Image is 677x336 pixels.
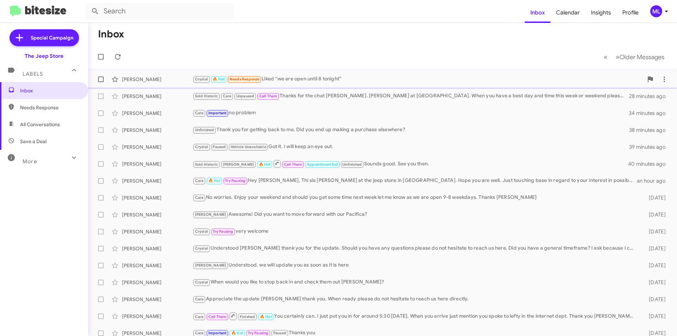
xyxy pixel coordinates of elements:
[637,177,671,184] div: an hour ago
[240,314,255,319] span: Finished
[638,296,671,303] div: [DATE]
[273,331,286,335] span: Paused
[604,53,608,61] span: «
[600,50,669,64] nav: Page navigation example
[620,53,664,61] span: Older Messages
[599,50,612,64] button: Previous
[638,228,671,235] div: [DATE]
[122,228,193,235] div: [PERSON_NAME]
[195,229,208,234] span: Crystal
[638,313,671,320] div: [DATE]
[122,93,193,100] div: [PERSON_NAME]
[525,2,550,23] a: Inbox
[195,111,204,115] span: Cara
[195,162,218,167] span: Sold Historic
[195,331,204,335] span: Cara
[20,138,47,145] span: Save a Deal
[193,75,643,83] div: Liked “we are open until 8 tonight”
[193,261,638,269] div: Understood. we will update you as soon as it is here
[20,121,60,128] span: All Conversations
[550,2,585,23] a: Calendar
[20,104,80,111] span: Needs Response
[193,295,638,303] div: Appreciate the update [PERSON_NAME] thank you. When ready please do not hesitate to reach us here...
[260,314,272,319] span: 🔥 Hot
[644,5,669,17] button: ML
[122,110,193,117] div: [PERSON_NAME]
[650,5,662,17] div: ML
[195,145,208,149] span: Crystal
[195,94,218,98] span: Sold Historic
[638,211,671,218] div: [DATE]
[259,94,277,98] span: Call Them
[122,313,193,320] div: [PERSON_NAME]
[193,143,629,151] div: Got it. I will keep an eye out.
[193,312,638,320] div: You certainly can. I just put you in for around 5:30 [DATE]. When you arrive just mention you spo...
[193,177,637,185] div: Hey [PERSON_NAME], Thi sis [PERSON_NAME] at the jeep store in [GEOGRAPHIC_DATA]. Hope you are wel...
[195,77,208,81] span: Crystal
[122,245,193,252] div: [PERSON_NAME]
[193,244,638,252] div: Understood [PERSON_NAME] thank you for the update. Should you have any questions please do not he...
[231,331,243,335] span: 🔥 Hot
[213,77,225,81] span: 🔥 Hot
[193,92,629,100] div: Thanks for the chat [PERSON_NAME]. [PERSON_NAME] at [GEOGRAPHIC_DATA]. When you have a best day a...
[195,263,226,268] span: [PERSON_NAME]
[122,160,193,167] div: [PERSON_NAME]
[195,212,226,217] span: [PERSON_NAME]
[307,162,338,167] span: Appointment Set
[585,2,617,23] a: Insights
[195,195,204,200] span: Cara
[629,127,671,134] div: 38 minutes ago
[230,77,260,81] span: Needs Response
[629,143,671,151] div: 39 minutes ago
[638,279,671,286] div: [DATE]
[31,34,73,41] span: Special Campaign
[638,194,671,201] div: [DATE]
[195,178,204,183] span: Cara
[213,229,233,234] span: Try Pausing
[259,162,271,167] span: 🔥 Hot
[122,262,193,269] div: [PERSON_NAME]
[193,278,638,286] div: When would you like to stop back in and check them out [PERSON_NAME]?
[231,145,266,149] span: Vehicle Unavailable
[223,94,232,98] span: Cara
[193,109,629,117] div: no problem
[122,143,193,151] div: [PERSON_NAME]
[98,29,124,40] h1: Inbox
[248,331,268,335] span: Try Pausing
[122,279,193,286] div: [PERSON_NAME]
[342,162,362,167] span: Unfinished
[213,145,226,149] span: Paused
[223,162,254,167] span: [PERSON_NAME]
[193,126,629,134] div: Thank you for getting back to me. Did you end up making a purchase elsewhere?
[193,194,638,202] div: No worries. Enjoy your weekend and should you get some time next week let me know as we are open ...
[122,194,193,201] div: [PERSON_NAME]
[208,178,220,183] span: 🔥 Hot
[23,71,43,77] span: Labels
[225,178,245,183] span: Try Pausing
[193,159,629,168] div: Sounds good. See you then.
[122,177,193,184] div: [PERSON_NAME]
[629,160,671,167] div: 40 minutes ago
[638,245,671,252] div: [DATE]
[23,158,37,165] span: More
[208,111,227,115] span: Important
[617,2,644,23] a: Profile
[236,94,255,98] span: Unpaused
[195,246,208,251] span: Crystal
[193,227,638,236] div: very welcome
[195,297,204,301] span: Cara
[122,211,193,218] div: [PERSON_NAME]
[20,87,80,94] span: Inbox
[629,93,671,100] div: 28 minutes ago
[195,280,208,285] span: Crystal
[122,296,193,303] div: [PERSON_NAME]
[629,110,671,117] div: 34 minutes ago
[122,127,193,134] div: [PERSON_NAME]
[10,29,79,46] a: Special Campaign
[85,3,233,20] input: Search
[208,314,227,319] span: Call Them
[122,76,193,83] div: [PERSON_NAME]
